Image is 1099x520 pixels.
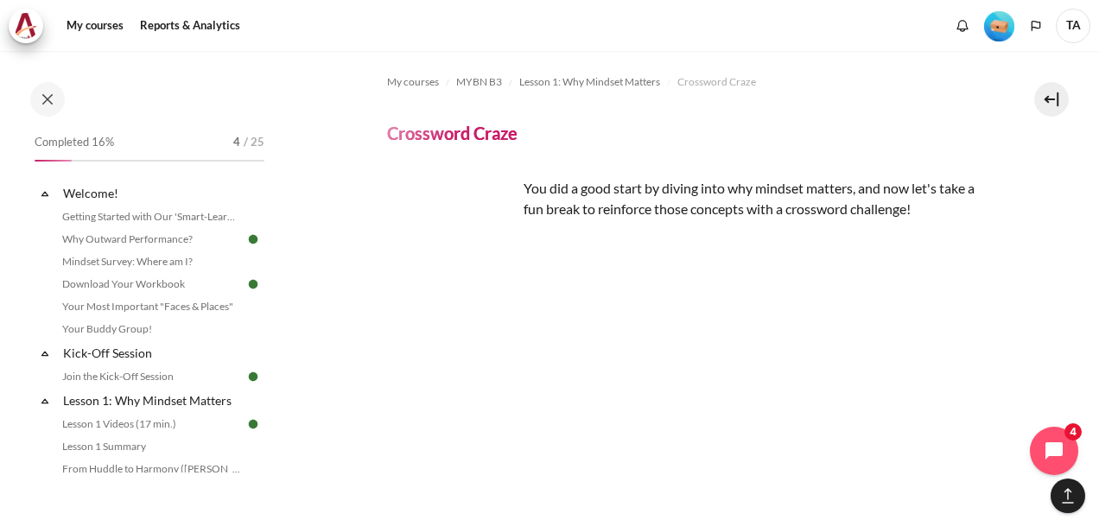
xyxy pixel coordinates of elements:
[134,9,246,43] a: Reports & Analytics
[57,274,245,295] a: Download Your Workbook
[9,9,52,43] a: Architeck Architeck
[524,180,975,217] span: You did a good start by diving into why mindset matters, and now let's take a fun break to reinfo...
[60,181,245,205] a: Welcome!
[387,72,439,92] a: My courses
[35,134,114,151] span: Completed 16%
[14,13,38,39] img: Architeck
[1023,13,1049,39] button: Languages
[36,345,54,362] span: Collapse
[387,68,976,96] nav: Navigation bar
[950,13,975,39] div: Show notification window with no new notifications
[984,11,1014,41] img: Level #1
[244,134,264,151] span: / 25
[57,251,245,272] a: Mindset Survey: Where am I?
[57,414,245,434] a: Lesson 1 Videos (17 min.)
[519,72,660,92] a: Lesson 1: Why Mindset Matters
[57,366,245,387] a: Join the Kick-Off Session
[677,74,756,90] span: Crossword Craze
[984,10,1014,41] div: Level #1
[387,74,439,90] span: My courses
[245,231,261,247] img: Done
[60,9,130,43] a: My courses
[60,341,245,365] a: Kick-Off Session
[677,72,756,92] a: Crossword Craze
[245,369,261,384] img: Done
[456,74,502,90] span: MYBN B3
[57,206,245,227] a: Getting Started with Our 'Smart-Learning' Platform
[1056,9,1090,43] a: User menu
[57,296,245,317] a: Your Most Important "Faces & Places"
[977,10,1021,41] a: Level #1
[36,185,54,202] span: Collapse
[57,436,245,457] a: Lesson 1 Summary
[245,276,261,292] img: Done
[456,72,502,92] a: MYBN B3
[57,229,245,250] a: Why Outward Performance?
[36,392,54,409] span: Collapse
[60,389,245,412] a: Lesson 1: Why Mindset Matters
[387,178,517,308] img: fgh
[519,74,660,90] span: Lesson 1: Why Mindset Matters
[1051,479,1085,513] button: [[backtotopbutton]]
[387,122,518,144] h4: Crossword Craze
[35,160,72,162] div: 16%
[245,416,261,432] img: Done
[57,319,245,339] a: Your Buddy Group!
[233,134,240,151] span: 4
[1056,9,1090,43] span: TA
[57,459,245,479] a: From Huddle to Harmony ([PERSON_NAME]'s Story)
